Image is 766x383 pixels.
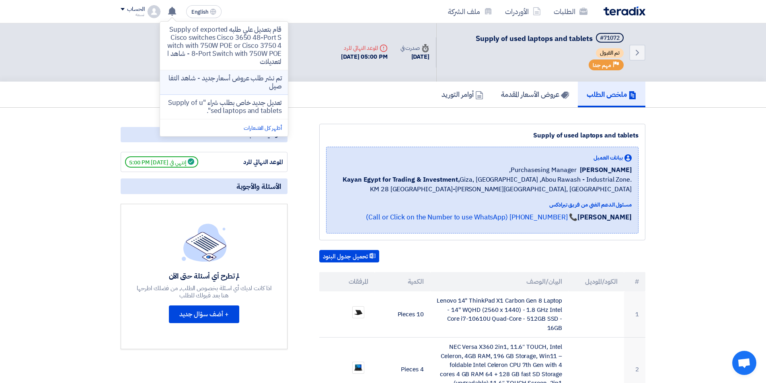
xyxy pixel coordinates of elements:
[166,26,281,66] p: قام بتعديل علي طلبه Supply of exported Cisco switches Cisco 3650 48-Port Switch with 750W POE or ...
[430,291,569,338] td: Lenovo 14" ThinkPad X1 Carbon Gen 8 Laptop - 14" WQHD (2560 x 1440) - 1.8 GHz Intel Core i7-10610...
[593,61,611,69] span: مهم جدا
[569,272,624,291] th: الكود/الموديل
[580,165,632,175] span: [PERSON_NAME]
[433,82,492,107] a: أوامر التوريد
[166,74,281,90] p: تم نشر طلب عروض أسعار جديد - شاهد التفاصيل
[375,291,430,338] td: 10 Pieces
[476,33,593,44] span: Supply of used laptops and tablets
[343,175,460,184] b: Kayan Egypt for Trading & Investment,
[430,272,569,291] th: البيان/الوصف
[600,35,620,41] div: #71072
[186,5,222,18] button: English
[596,48,624,58] span: تم القبول
[509,165,577,175] span: Purchasesing Manager,
[732,351,756,375] div: Open chat
[499,2,547,21] a: الأوردرات
[326,131,639,140] div: Supply of used laptops and tablets
[604,6,645,16] img: Teradix logo
[353,308,364,317] img: WhatsApp_Image__at__PM_1755496522522.jpeg
[341,52,388,61] div: [DATE] 05:00 PM
[624,272,645,291] th: #
[148,5,160,18] img: profile_test.png
[319,272,375,291] th: المرفقات
[136,285,273,299] div: اذا كانت لديك أي اسئلة بخصوص الطلب, من فضلك اطرحها هنا بعد قبولك للطلب
[501,90,569,99] h5: عروض الأسعار المقدمة
[319,250,379,263] button: تحميل جدول البنود
[236,182,281,191] span: الأسئلة والأجوبة
[125,156,198,168] span: إنتهي في [DATE] 5:00 PM
[587,90,637,99] h5: ملخص الطلب
[182,223,227,261] img: empty_state_list.svg
[136,271,273,281] div: لم تطرح أي أسئلة حتى الآن
[223,158,283,167] div: الموعد النهائي للرد
[121,12,144,17] div: نسمه
[578,82,645,107] a: ملخص الطلب
[333,201,632,209] div: مسئول الدعم الفني من فريق تيرادكس
[127,6,144,13] div: الحساب
[375,272,430,291] th: الكمية
[191,9,208,15] span: English
[593,154,623,162] span: بيانات العميل
[624,291,645,338] td: 1
[442,2,499,21] a: ملف الشركة
[121,127,288,142] div: مواعيد الطلب
[400,44,429,52] div: صدرت في
[476,33,625,44] h5: Supply of used laptops and tablets
[577,212,632,222] strong: [PERSON_NAME]
[333,175,632,194] span: Giza, [GEOGRAPHIC_DATA] ,Abou Rawash - Industrial Zone. KM 28 [GEOGRAPHIC_DATA]-[PERSON_NAME][GEO...
[547,2,594,21] a: الطلبات
[244,124,281,132] a: أظهر كل الاشعارات
[400,52,429,61] div: [DATE]
[366,212,577,222] a: 📞 [PHONE_NUMBER] (Call or Click on the Number to use WhatsApp)
[341,44,388,52] div: الموعد النهائي للرد
[166,99,281,115] p: تعديل جديد خاص بطلب شراء "Supply of used laptops and tablets".
[442,90,483,99] h5: أوامر التوريد
[169,305,239,323] button: + أضف سؤال جديد
[492,82,578,107] a: عروض الأسعار المقدمة
[353,363,364,372] img: WhatsApp_Image__at__PM_1755496526735.jpeg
